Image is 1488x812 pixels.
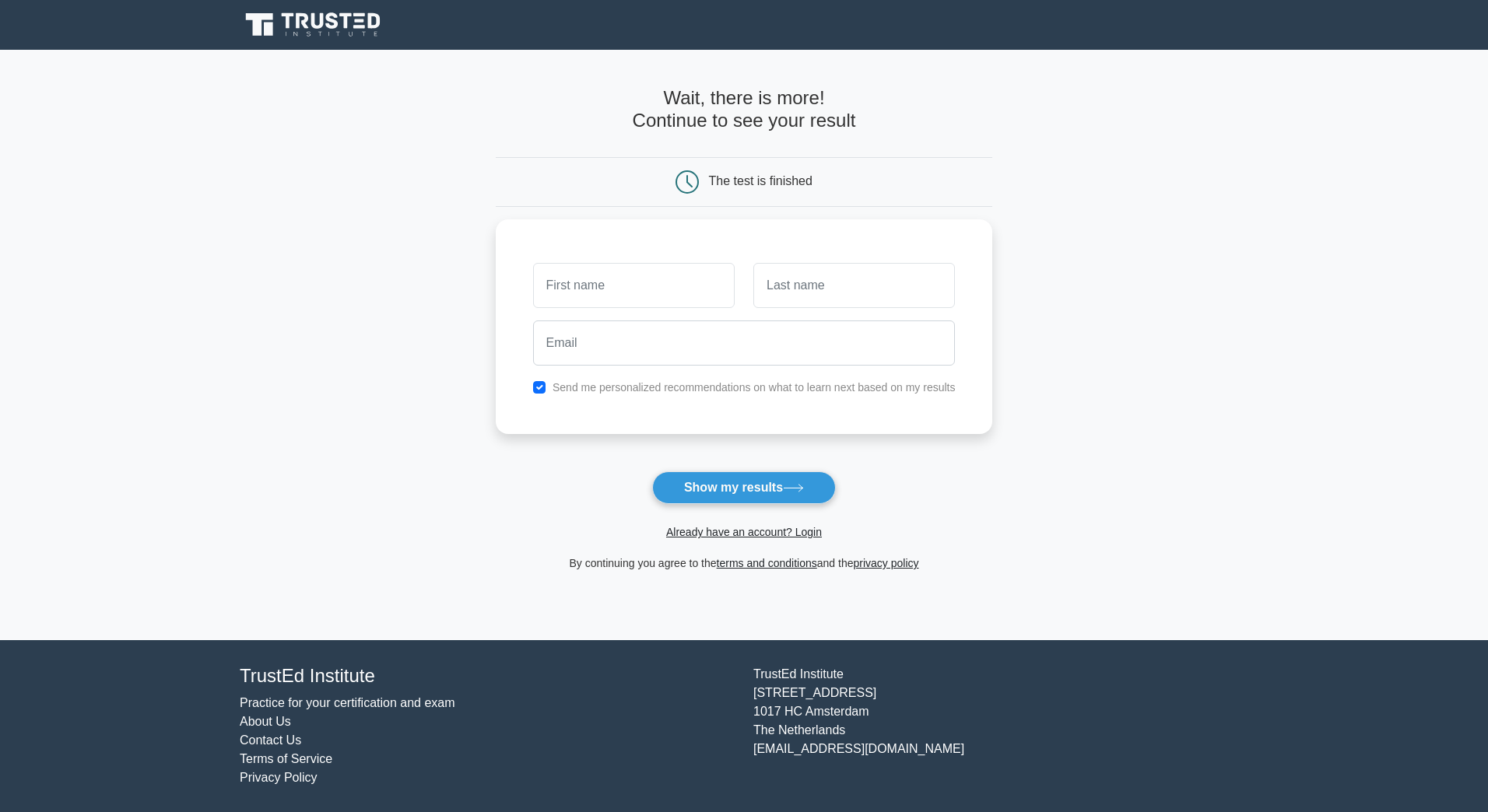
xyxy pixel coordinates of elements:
a: Privacy Policy [240,771,318,784]
button: Show my results [652,471,836,504]
a: Contact Us [240,733,301,747]
div: The test is finished [709,174,812,187]
input: Last name [753,263,955,308]
a: Practice for your certification and exam [240,696,455,709]
a: Terms of Service [240,752,332,765]
h4: TrustEd Institute [240,665,735,688]
a: About Us [240,715,291,728]
a: Already have an account? Login [666,526,822,538]
div: By continuing you agree to the and the [486,554,1002,572]
a: privacy policy [854,557,919,569]
a: terms and conditions [717,557,817,569]
label: Send me personalized recommendations on what to learn next based on my results [553,381,956,394]
input: First name [533,263,735,308]
h4: Wait, there is more! Continue to see your result [496,87,993,132]
input: Email [533,320,956,366]
div: TrustEd Institute [STREET_ADDRESS] 1017 HC Amsterdam The Netherlands [EMAIL_ADDRESS][DOMAIN_NAME] [744,665,1258,787]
